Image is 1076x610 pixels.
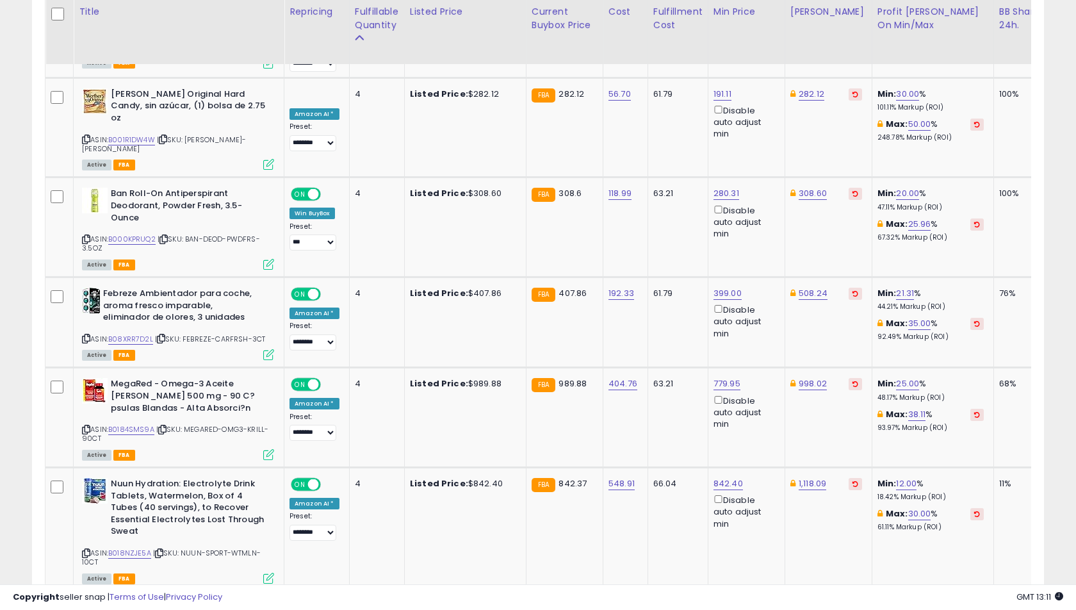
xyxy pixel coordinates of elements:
[292,379,308,390] span: ON
[113,573,135,584] span: FBA
[713,187,739,200] a: 280.31
[877,88,984,112] div: %
[713,477,743,490] a: 842.40
[877,508,984,532] div: %
[82,135,246,154] span: | SKU: [PERSON_NAME]-[PERSON_NAME]
[877,88,897,100] b: Min:
[108,424,154,435] a: B0184SMS9A
[410,88,468,100] b: Listed Price:
[877,233,984,242] p: 67.32% Markup (ROI)
[877,218,984,242] div: %
[653,188,698,199] div: 63.21
[877,5,988,32] div: Profit [PERSON_NAME] on Min/Max
[713,103,775,140] div: Disable auto adjust min
[532,188,555,202] small: FBA
[653,478,698,490] div: 66.04
[289,222,339,251] div: Preset:
[877,133,984,142] p: 248.78% Markup (ROI)
[108,334,153,345] a: B08XRR7D2L
[877,187,897,199] b: Min:
[713,393,775,431] div: Disable auto adjust min
[410,377,468,390] b: Listed Price:
[108,548,151,559] a: B018NZJE5A
[877,203,984,212] p: 47.11% Markup (ROI)
[886,507,908,520] b: Max:
[877,378,984,402] div: %
[532,478,555,492] small: FBA
[999,378,1041,390] div: 68%
[653,288,698,299] div: 61.79
[896,287,914,300] a: 21.31
[799,377,827,390] a: 998.02
[410,187,468,199] b: Listed Price:
[908,408,926,421] a: 38.11
[13,591,60,603] strong: Copyright
[799,88,824,101] a: 282.12
[82,478,108,504] img: 51-ZZmzgJRL._SL40_.jpg
[713,5,779,19] div: Min Price
[653,378,698,390] div: 63.21
[713,287,742,300] a: 399.00
[713,203,775,240] div: Disable auto adjust min
[82,188,108,213] img: 31Q-eHkE0vL._SL40_.jpg
[653,5,703,32] div: Fulfillment Cost
[886,218,908,230] b: Max:
[713,377,740,390] a: 779.95
[558,88,584,100] span: 282.12
[113,450,135,461] span: FBA
[113,260,135,270] span: FBA
[319,189,339,200] span: OFF
[355,478,395,490] div: 4
[877,409,984,433] div: %
[886,317,908,329] b: Max:
[155,334,265,344] span: | SKU: FEBREZE-CARFRSH-3CT
[410,378,516,390] div: $989.88
[908,118,931,131] a: 50.00
[532,288,555,302] small: FBA
[355,288,395,299] div: 4
[877,377,897,390] b: Min:
[877,478,984,502] div: %
[799,477,826,490] a: 1,118.09
[877,477,897,490] b: Min:
[289,5,344,19] div: Repricing
[289,322,339,350] div: Preset:
[908,317,931,330] a: 35.00
[608,88,631,101] a: 56.70
[111,378,266,417] b: MegaRed - Omega-3 Aceite [PERSON_NAME] 500 mg - 90 C?psulas Blandas - Alta Absorci?n
[289,398,339,409] div: Amazon AI *
[608,377,637,390] a: 404.76
[877,318,984,342] div: %
[82,160,111,170] span: All listings currently available for purchase on Amazon
[82,288,274,359] div: ASIN:
[111,478,266,541] b: Nuun Hydration: Electrolyte Drink Tablets, Watermelon, Box of 4 Tubes (40 servings), to Recover E...
[111,188,266,227] b: Ban Roll-On Antiperspirant Deodorant, Powder Fresh, 3.5-Ounce
[82,234,260,253] span: | SKU: BAN-DEOD-PWDFRS-3.5OZ
[896,88,919,101] a: 30.00
[886,118,908,130] b: Max:
[908,218,931,231] a: 25.96
[410,477,468,490] b: Listed Price:
[877,393,984,402] p: 48.17% Markup (ROI)
[877,523,984,532] p: 61.11% Markup (ROI)
[999,188,1041,199] div: 100%
[877,287,897,299] b: Min:
[289,308,339,319] div: Amazon AI *
[82,188,274,268] div: ASIN:
[558,187,582,199] span: 308.6
[82,573,111,584] span: All listings currently available for purchase on Amazon
[908,507,931,520] a: 30.00
[886,408,908,420] b: Max:
[79,5,279,19] div: Title
[713,88,731,101] a: 191.11
[896,187,919,200] a: 20.00
[108,234,156,245] a: B000KPRUQ2
[292,289,308,300] span: ON
[319,379,339,390] span: OFF
[82,548,261,567] span: | SKU: NUUN-SPORT-WTMLN-10CT
[82,350,111,361] span: All listings currently available for purchase on Amazon
[608,5,642,19] div: Cost
[608,187,632,200] a: 118.99
[653,88,698,100] div: 61.79
[82,88,274,169] div: ASIN:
